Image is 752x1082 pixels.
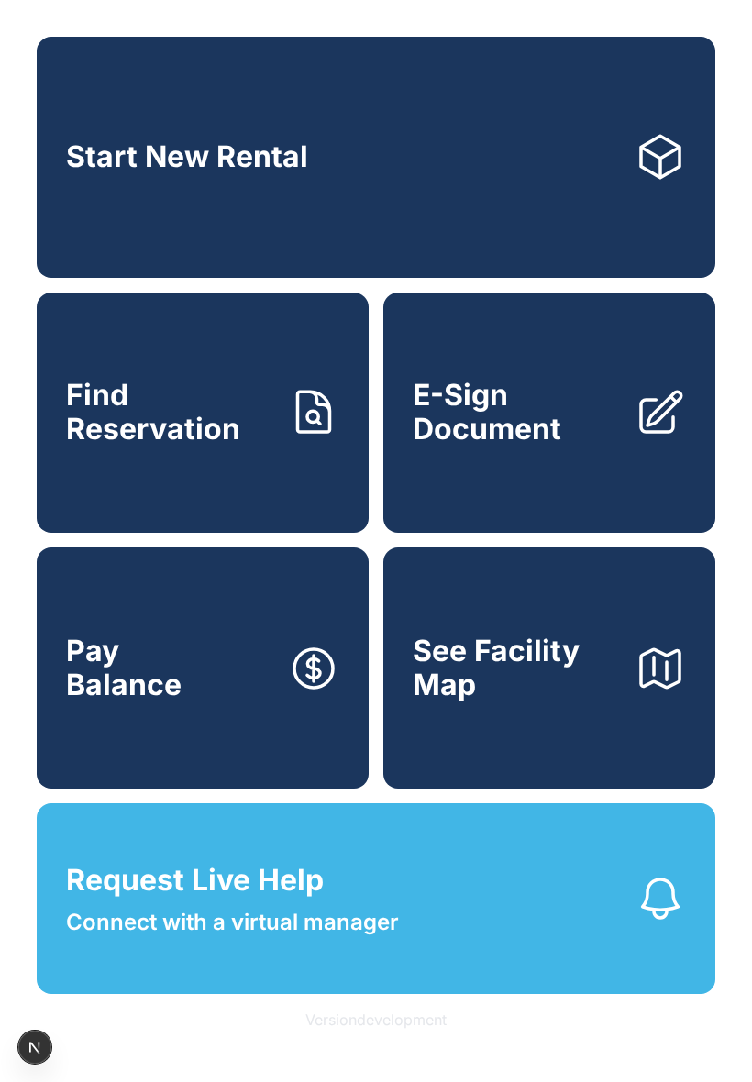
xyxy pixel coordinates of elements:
span: Find Reservation [66,379,273,446]
span: Connect with a virtual manager [66,906,399,939]
button: See Facility Map [383,547,715,789]
button: PayBalance [37,547,369,789]
button: Request Live HelpConnect with a virtual manager [37,803,715,994]
span: Pay Balance [66,635,182,701]
span: E-Sign Document [413,379,620,446]
span: See Facility Map [413,635,620,701]
a: E-Sign Document [383,293,715,534]
span: Start New Rental [66,140,308,174]
button: Versiondevelopment [291,994,461,1045]
span: Request Live Help [66,858,324,902]
a: Start New Rental [37,37,715,278]
a: Find Reservation [37,293,369,534]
